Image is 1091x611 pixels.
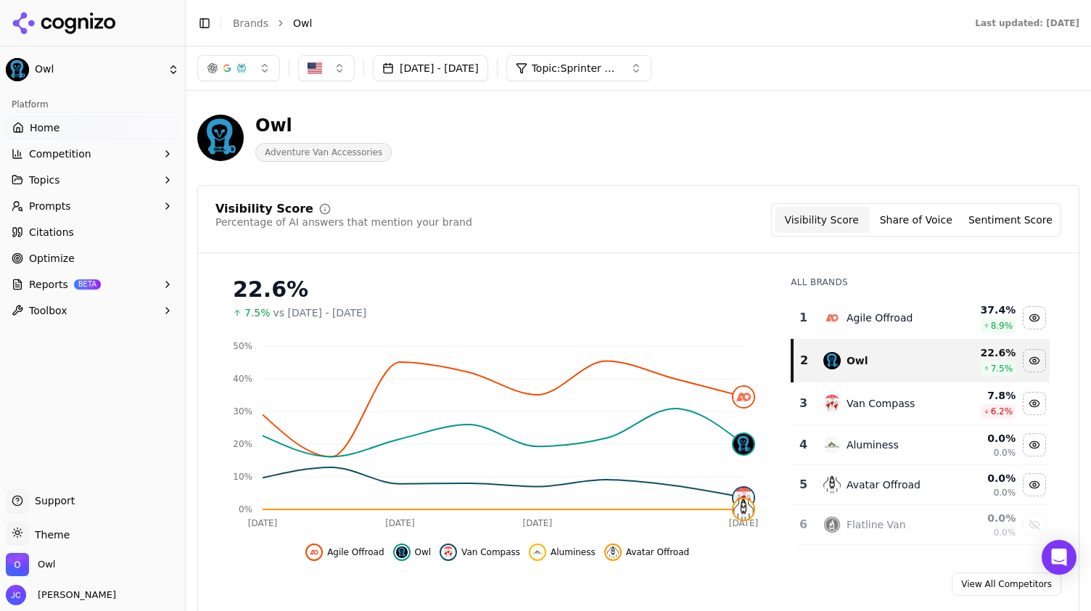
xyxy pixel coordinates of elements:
[994,527,1016,538] span: 0.0%
[975,17,1079,29] div: Last updated: [DATE]
[255,143,392,162] span: Adventure Van Accessories
[950,345,1016,360] div: 22.6 %
[6,116,179,139] a: Home
[823,516,841,533] img: flatline van
[244,305,271,320] span: 7.5%
[991,363,1013,374] span: 7.5 %
[791,276,1050,288] div: All Brands
[1042,540,1076,575] div: Open Intercom Messenger
[823,309,841,327] img: agile offroad
[6,585,116,605] button: Open user button
[798,516,809,533] div: 6
[604,544,689,561] button: Hide avatar offroad data
[6,247,179,270] a: Optimize
[529,544,596,561] button: Hide aluminess data
[1023,306,1046,329] button: Hide agile offroad data
[792,340,1050,382] tr: 2owlOwl22.6%7.5%Hide owl data
[847,311,913,325] div: Agile Offroad
[6,585,26,605] img: Jeff Clemishaw
[847,353,868,368] div: Owl
[29,529,70,541] span: Theme
[869,207,963,233] button: Share of Voice
[6,58,29,81] img: Owl
[626,546,689,558] span: Avatar Offroad
[239,504,252,514] tspan: 0%
[994,487,1016,499] span: 0.0%
[994,447,1016,459] span: 0.0%
[551,546,596,558] span: Aluminess
[29,147,91,161] span: Competition
[1023,513,1046,536] button: Show flatline van data
[6,168,179,192] button: Topics
[373,55,488,81] button: [DATE] - [DATE]
[950,303,1016,317] div: 37.4 %
[950,388,1016,403] div: 7.8 %
[823,476,841,493] img: avatar offroad
[255,114,392,137] div: Owl
[415,546,432,558] span: Owl
[442,546,454,558] img: van compass
[29,251,75,266] span: Optimize
[798,395,809,412] div: 3
[847,438,899,452] div: Aluminess
[847,477,921,492] div: Avatar Offroad
[305,544,384,561] button: Hide agile offroad data
[233,17,268,29] a: Brands
[197,115,244,161] img: Owl
[607,546,619,558] img: avatar offroad
[38,558,55,571] span: Owl
[532,546,543,558] img: aluminess
[6,553,55,576] button: Open organization switcher
[6,553,29,576] img: Owl
[308,546,320,558] img: agile offroad
[792,425,1050,465] tr: 4aluminessAluminess0.0%0.0%Hide aluminess data
[523,518,553,528] tspan: [DATE]
[35,63,162,76] span: Owl
[792,505,1050,545] tr: 6flatline vanFlatline Van0.0%0.0%Show flatline van data
[952,573,1061,596] a: View All Competitors
[461,546,520,558] span: Van Compass
[963,207,1058,233] button: Sentiment Score
[729,518,759,528] tspan: [DATE]
[823,352,841,369] img: owl
[32,589,116,602] span: [PERSON_NAME]
[233,341,252,351] tspan: 50%
[532,61,619,75] span: Topic: Sprinter Wheels
[29,173,60,187] span: Topics
[798,476,809,493] div: 5
[273,305,367,320] span: vs [DATE] - [DATE]
[233,16,946,30] nav: breadcrumb
[799,352,809,369] div: 2
[6,299,179,322] button: Toolbox
[823,395,841,412] img: van compass
[233,472,252,482] tspan: 10%
[847,396,915,411] div: Van Compass
[6,194,179,218] button: Prompts
[792,382,1050,425] tr: 3van compassVan Compass7.8%6.2%Hide van compass data
[6,142,179,165] button: Competition
[6,221,179,244] a: Citations
[733,434,754,454] img: owl
[385,518,415,528] tspan: [DATE]
[733,499,754,520] img: avatar offroad
[393,544,432,561] button: Hide owl data
[29,303,67,318] span: Toolbox
[215,203,313,215] div: Visibility Score
[215,215,472,229] div: Percentage of AI answers that mention your brand
[1023,392,1046,415] button: Hide van compass data
[792,465,1050,505] tr: 5avatar offroadAvatar Offroad0.0%0.0%Hide avatar offroad data
[733,387,754,407] img: agile offroad
[29,277,68,292] span: Reports
[233,406,252,417] tspan: 30%
[1023,433,1046,456] button: Hide aluminess data
[74,279,101,290] span: BETA
[950,511,1016,525] div: 0.0 %
[6,93,179,116] div: Platform
[30,120,59,135] span: Home
[6,273,179,296] button: ReportsBETA
[233,276,762,303] div: 22.6%
[29,199,71,213] span: Prompts
[733,488,754,508] img: van compass
[293,16,312,30] span: Owl
[792,297,1050,340] tr: 1agile offroadAgile Offroad37.4%8.9%Hide agile offroad data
